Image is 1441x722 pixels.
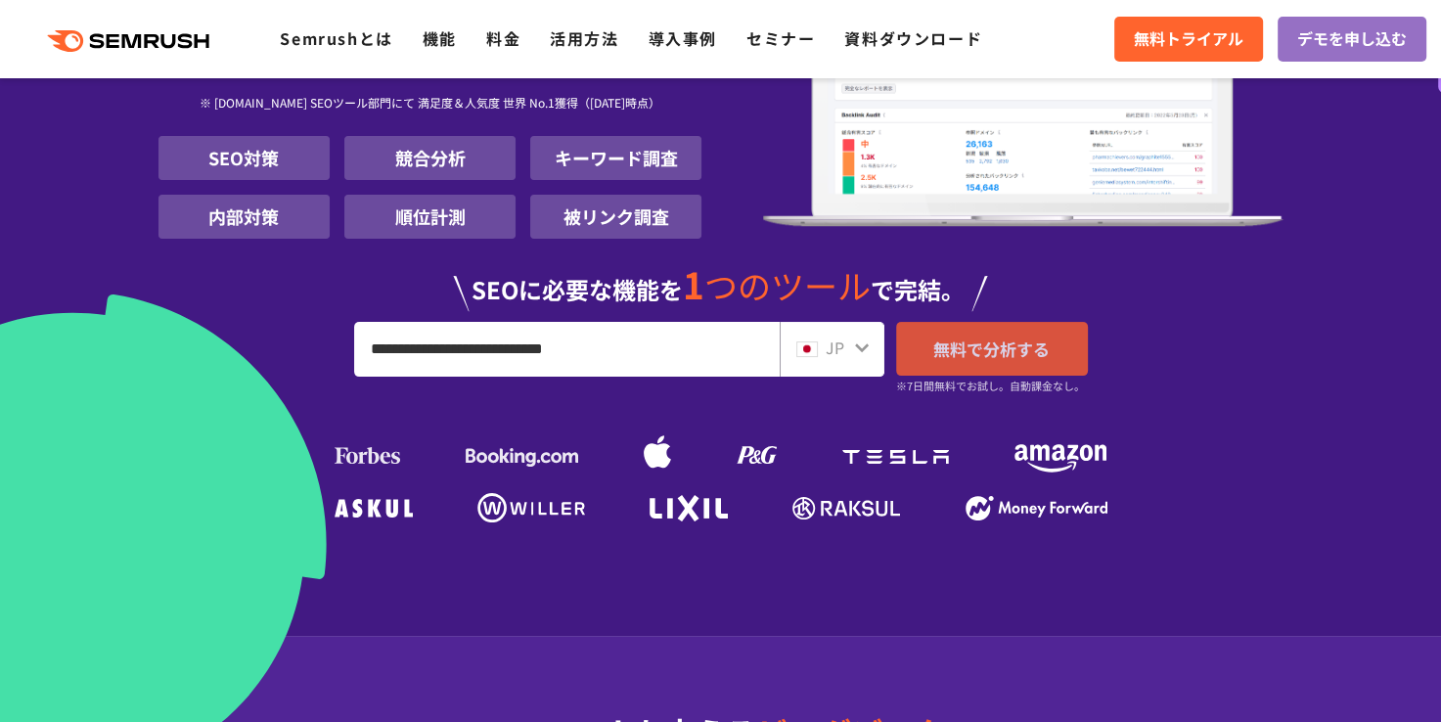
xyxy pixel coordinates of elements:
[355,323,779,376] input: URL、キーワードを入力してください
[826,336,844,359] span: JP
[933,337,1050,361] span: 無料で分析する
[1278,17,1426,62] a: デモを申し込む
[704,261,871,309] span: つのツール
[649,26,717,50] a: 導入事例
[158,195,330,239] li: 内部対策
[1297,26,1407,52] span: デモを申し込む
[423,26,457,50] a: 機能
[344,136,516,180] li: 競合分析
[1134,26,1243,52] span: 無料トライアル
[746,26,815,50] a: セミナー
[158,136,330,180] li: SEO対策
[896,322,1088,376] a: 無料で分析する
[1114,17,1263,62] a: 無料トライアル
[344,195,516,239] li: 順位計測
[871,272,965,306] span: で完結。
[844,26,982,50] a: 資料ダウンロード
[530,195,701,239] li: 被リンク調査
[158,247,1283,311] div: SEOに必要な機能を
[486,26,520,50] a: 料金
[158,73,702,136] div: ※ [DOMAIN_NAME] SEOツール部門にて 満足度＆人気度 世界 No.1獲得（[DATE]時点）
[896,377,1085,395] small: ※7日間無料でお試し。自動課金なし。
[550,26,618,50] a: 活用方法
[683,257,704,310] span: 1
[280,26,392,50] a: Semrushとは
[530,136,701,180] li: キーワード調査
